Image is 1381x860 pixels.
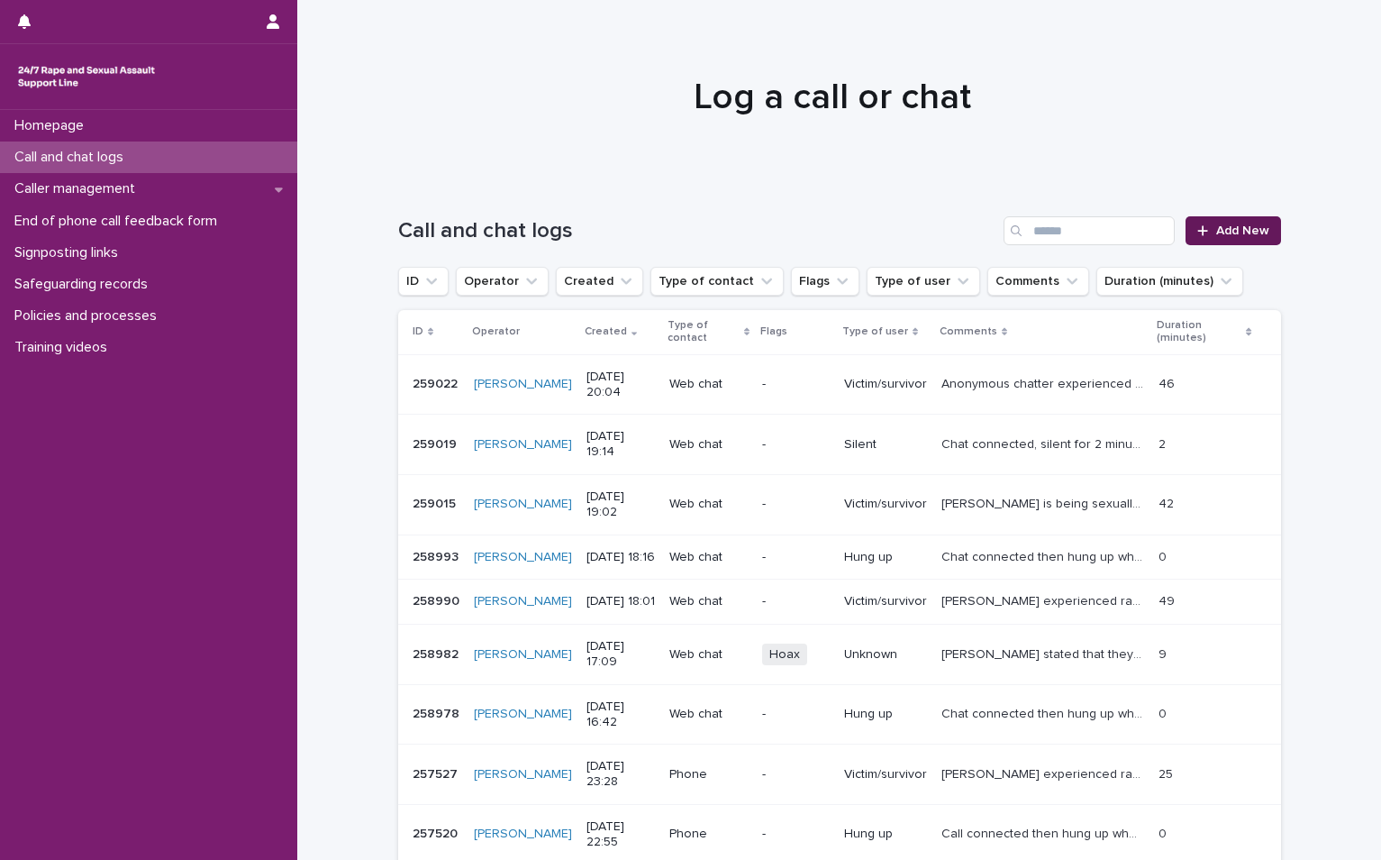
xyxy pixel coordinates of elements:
[413,493,459,512] p: 259015
[413,434,460,453] p: 259019
[413,546,462,565] p: 258993
[474,550,572,565] a: [PERSON_NAME]
[586,489,655,520] p: [DATE] 19:02
[413,823,461,842] p: 257520
[940,322,997,342] p: Comments
[844,827,927,842] p: Hung up
[1158,644,1170,663] p: 9
[762,550,830,565] p: -
[844,707,927,722] p: Hung up
[1158,373,1178,392] p: 46
[586,370,655,400] p: [DATE] 20:04
[762,594,830,609] p: -
[844,767,927,782] p: Victim/survivor
[586,819,655,850] p: [DATE] 22:55
[1157,316,1241,349] p: Duration (minutes)
[398,580,1281,625] tr: 258990258990 [PERSON_NAME] [DATE] 18:01Web chat-Victim/survivor[PERSON_NAME] experienced rape. Sh...
[844,550,927,565] p: Hung up
[7,180,150,197] p: Caller management
[762,767,830,782] p: -
[669,827,748,842] p: Phone
[669,594,748,609] p: Web chat
[941,703,1148,722] p: Chat connected then hung up when answered
[398,354,1281,415] tr: 259022259022 [PERSON_NAME] [DATE] 20:04Web chat-Victim/survivorAnonymous chatter experienced onli...
[1158,703,1170,722] p: 0
[398,684,1281,745] tr: 258978258978 [PERSON_NAME] [DATE] 16:42Web chat-Hung upChat connected then hung up when answeredC...
[556,267,643,296] button: Created
[413,590,463,609] p: 258990
[844,594,927,609] p: Victim/survivor
[669,707,748,722] p: Web chat
[474,497,572,512] a: [PERSON_NAME]
[844,647,927,663] p: Unknown
[844,437,927,453] p: Silent
[474,594,572,609] a: [PERSON_NAME]
[413,703,463,722] p: 258978
[391,76,1274,119] h1: Log a call or chat
[762,437,830,453] p: -
[669,647,748,663] p: Web chat
[7,339,122,356] p: Training videos
[650,267,784,296] button: Type of contact
[762,377,830,392] p: -
[842,322,908,342] p: Type of user
[586,550,655,565] p: [DATE] 18:16
[413,373,461,392] p: 259022
[941,823,1148,842] p: Call connected then hung up when I answered
[586,759,655,790] p: [DATE] 23:28
[1186,216,1280,245] a: Add New
[398,625,1281,685] tr: 258982258982 [PERSON_NAME] [DATE] 17:09Web chatHoaxUnknown[PERSON_NAME] stated that they are 12 a...
[413,764,461,782] p: 257527
[7,213,232,230] p: End of phone call feedback form
[941,764,1148,782] p: Robin experienced rape on 2 occasions by groups of men. He also experienced domestic abuse in pre...
[1004,216,1175,245] input: Search
[398,474,1281,535] tr: 259015259015 [PERSON_NAME] [DATE] 19:02Web chat-Victim/survivor[PERSON_NAME] is being sexually ex...
[941,434,1148,453] p: Chat connected, silent for 2 minutes then ended by visitor
[1096,267,1243,296] button: Duration (minutes)
[867,267,980,296] button: Type of user
[941,644,1148,663] p: Anon chatter stated that they are 12 and have had sex. They asked if they were in trouble. I gave...
[669,767,748,782] p: Phone
[7,244,132,261] p: Signposting links
[941,590,1148,609] p: Katie experienced rape. She did not disclose who by. We discussed consent and fear responses. We ...
[669,497,748,512] p: Web chat
[398,218,997,244] h1: Call and chat logs
[844,377,927,392] p: Victim/survivor
[669,377,748,392] p: Web chat
[1158,764,1177,782] p: 25
[762,644,807,666] span: Hoax
[844,497,927,512] p: Victim/survivor
[1158,823,1170,842] p: 0
[941,373,1148,392] p: Anonymous chatter experienced online / image based abuse in internet chat rooms when they were ag...
[586,594,655,609] p: [DATE] 18:01
[398,415,1281,475] tr: 259019259019 [PERSON_NAME] [DATE] 19:14Web chat-SilentChat connected, silent for 2 minutes then e...
[762,497,830,512] p: -
[474,377,572,392] a: [PERSON_NAME]
[669,437,748,453] p: Web chat
[413,322,423,342] p: ID
[941,546,1148,565] p: Chat connected then hung up when answered
[1158,434,1169,453] p: 2
[1158,493,1177,512] p: 42
[762,707,830,722] p: -
[474,647,572,663] a: [PERSON_NAME]
[586,429,655,460] p: [DATE] 19:14
[586,700,655,730] p: [DATE] 16:42
[585,322,627,342] p: Created
[474,827,572,842] a: [PERSON_NAME]
[987,267,1089,296] button: Comments
[472,322,520,342] p: Operator
[7,276,162,293] p: Safeguarding records
[398,267,449,296] button: ID
[1158,590,1178,609] p: 49
[474,707,572,722] a: [PERSON_NAME]
[762,827,830,842] p: -
[669,550,748,565] p: Web chat
[474,767,572,782] a: [PERSON_NAME]
[668,316,740,349] p: Type of contact
[456,267,549,296] button: Operator
[474,437,572,453] a: [PERSON_NAME]
[7,307,171,325] p: Policies and processes
[941,493,1148,512] p: Michelle is being sexually exploited by a group of people who are using images taken of her as bl...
